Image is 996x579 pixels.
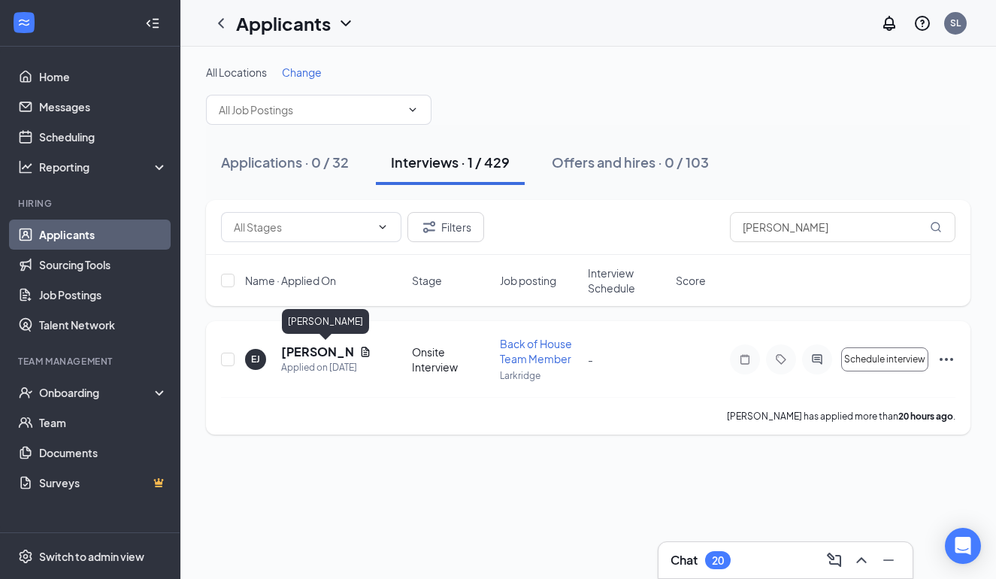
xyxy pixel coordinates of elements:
span: All Locations [206,65,267,79]
svg: Tag [772,353,790,365]
input: All Stages [234,219,371,235]
div: Applications · 0 / 32 [221,153,349,171]
svg: Filter [420,218,438,236]
div: Team Management [18,355,165,368]
div: Onsite Interview [412,344,491,374]
a: Talent Network [39,310,168,340]
svg: ChevronDown [377,221,389,233]
svg: ChevronUp [852,551,870,569]
div: EJ [251,353,260,365]
h1: Applicants [236,11,331,36]
svg: Analysis [18,159,33,174]
a: Documents [39,438,168,468]
svg: Notifications [880,14,898,32]
svg: Collapse [145,16,160,31]
span: Name · Applied On [245,273,336,288]
a: Team [39,408,168,438]
svg: Minimize [879,551,898,569]
svg: Note [736,353,754,365]
svg: ChevronDown [337,14,355,32]
a: Messages [39,92,168,122]
div: Onboarding [39,385,155,400]
span: Change [282,65,322,79]
div: 20 [712,554,724,567]
input: All Job Postings [219,102,401,118]
p: Larkridge [500,369,579,382]
div: Hiring [18,197,165,210]
button: Filter Filters [407,212,484,242]
svg: WorkstreamLogo [17,15,32,30]
h5: [PERSON_NAME] [281,344,353,360]
span: Back of House Team Member [500,337,572,365]
span: Interview Schedule [588,265,667,296]
div: SL [950,17,961,29]
div: Reporting [39,159,168,174]
p: [PERSON_NAME] has applied more than . [727,410,955,423]
h3: Chat [671,552,698,568]
svg: ChevronDown [407,104,419,116]
svg: QuestionInfo [913,14,931,32]
svg: Settings [18,549,33,564]
svg: Document [359,346,371,358]
span: Stage [412,273,442,288]
div: [PERSON_NAME] [282,309,369,334]
div: Applied on [DATE] [281,360,371,375]
svg: Ellipses [937,350,955,368]
svg: ChevronLeft [212,14,230,32]
div: Interviews · 1 / 429 [391,153,510,171]
a: Sourcing Tools [39,250,168,280]
button: Minimize [876,548,901,572]
button: ChevronUp [849,548,873,572]
svg: ActiveChat [808,353,826,365]
span: - [588,353,593,366]
div: Switch to admin view [39,549,144,564]
a: Home [39,62,168,92]
span: Score [676,273,706,288]
button: Schedule interview [841,347,928,371]
a: SurveysCrown [39,468,168,498]
a: Job Postings [39,280,168,310]
svg: ComposeMessage [825,551,843,569]
a: Scheduling [39,122,168,152]
svg: UserCheck [18,385,33,400]
input: Search in interviews [730,212,955,242]
span: Schedule interview [844,354,925,365]
div: Offers and hires · 0 / 103 [552,153,709,171]
b: 20 hours ago [898,411,953,422]
svg: MagnifyingGlass [930,221,942,233]
span: Job posting [500,273,556,288]
button: ComposeMessage [822,548,846,572]
div: Open Intercom Messenger [945,528,981,564]
a: Applicants [39,220,168,250]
